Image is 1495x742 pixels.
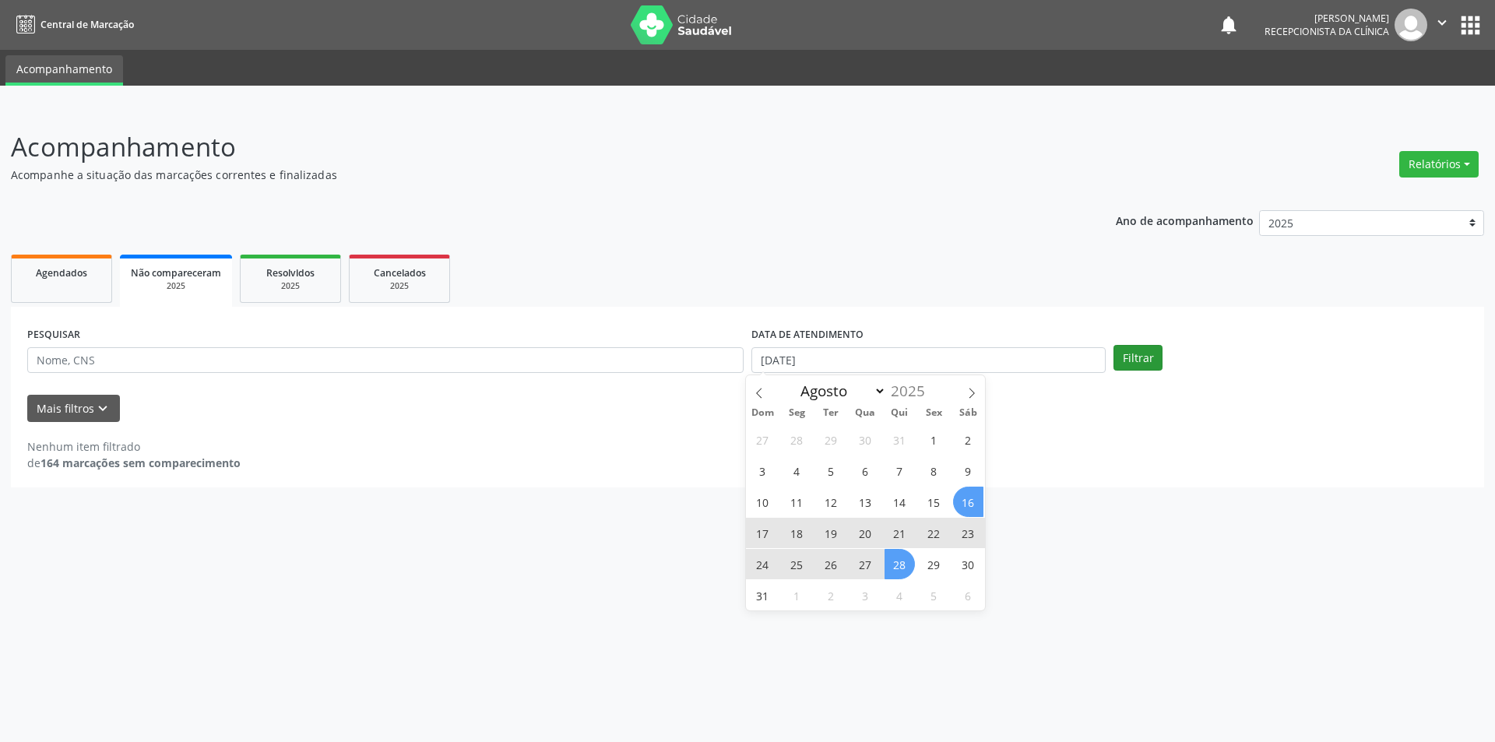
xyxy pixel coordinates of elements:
[885,580,915,610] span: Setembro 4, 2025
[919,549,949,579] span: Agosto 29, 2025
[374,266,426,280] span: Cancelados
[779,408,814,418] span: Seg
[919,455,949,486] span: Agosto 8, 2025
[919,487,949,517] span: Agosto 15, 2025
[1218,14,1240,36] button: notifications
[36,266,87,280] span: Agendados
[816,580,846,610] span: Setembro 2, 2025
[94,400,111,417] i: keyboard_arrow_down
[1265,12,1389,25] div: [PERSON_NAME]
[747,424,778,455] span: Julho 27, 2025
[747,580,778,610] span: Agosto 31, 2025
[1399,151,1479,178] button: Relatórios
[816,424,846,455] span: Julho 29, 2025
[951,408,985,418] span: Sáb
[850,549,881,579] span: Agosto 27, 2025
[916,408,951,418] span: Sex
[747,455,778,486] span: Agosto 3, 2025
[361,280,438,292] div: 2025
[953,487,983,517] span: Agosto 16, 2025
[27,323,80,347] label: PESQUISAR
[1113,345,1163,371] button: Filtrar
[747,487,778,517] span: Agosto 10, 2025
[252,280,329,292] div: 2025
[919,424,949,455] span: Agosto 1, 2025
[751,347,1106,374] input: Selecione um intervalo
[1457,12,1484,39] button: apps
[40,18,134,31] span: Central de Marcação
[850,580,881,610] span: Setembro 3, 2025
[746,408,780,418] span: Dom
[919,580,949,610] span: Setembro 5, 2025
[747,549,778,579] span: Agosto 24, 2025
[27,455,241,471] div: de
[1427,9,1457,41] button: 
[919,518,949,548] span: Agosto 22, 2025
[814,408,848,418] span: Ter
[131,266,221,280] span: Não compareceram
[782,518,812,548] span: Agosto 18, 2025
[850,487,881,517] span: Agosto 13, 2025
[131,280,221,292] div: 2025
[816,487,846,517] span: Agosto 12, 2025
[27,347,744,374] input: Nome, CNS
[953,580,983,610] span: Setembro 6, 2025
[816,518,846,548] span: Agosto 19, 2025
[816,455,846,486] span: Agosto 5, 2025
[747,518,778,548] span: Agosto 17, 2025
[885,549,915,579] span: Agosto 28, 2025
[11,12,134,37] a: Central de Marcação
[11,128,1042,167] p: Acompanhamento
[953,518,983,548] span: Agosto 23, 2025
[782,424,812,455] span: Julho 28, 2025
[885,455,915,486] span: Agosto 7, 2025
[5,55,123,86] a: Acompanhamento
[266,266,315,280] span: Resolvidos
[793,380,887,402] select: Month
[11,167,1042,183] p: Acompanhe a situação das marcações correntes e finalizadas
[1433,14,1451,31] i: 
[882,408,916,418] span: Qui
[27,395,120,422] button: Mais filtroskeyboard_arrow_down
[850,518,881,548] span: Agosto 20, 2025
[850,424,881,455] span: Julho 30, 2025
[782,580,812,610] span: Setembro 1, 2025
[1395,9,1427,41] img: img
[40,455,241,470] strong: 164 marcações sem comparecimento
[782,455,812,486] span: Agosto 4, 2025
[782,487,812,517] span: Agosto 11, 2025
[848,408,882,418] span: Qua
[850,455,881,486] span: Agosto 6, 2025
[953,424,983,455] span: Agosto 2, 2025
[27,438,241,455] div: Nenhum item filtrado
[816,549,846,579] span: Agosto 26, 2025
[953,455,983,486] span: Agosto 9, 2025
[885,518,915,548] span: Agosto 21, 2025
[953,549,983,579] span: Agosto 30, 2025
[885,487,915,517] span: Agosto 14, 2025
[885,424,915,455] span: Julho 31, 2025
[1265,25,1389,38] span: Recepcionista da clínica
[1116,210,1254,230] p: Ano de acompanhamento
[782,549,812,579] span: Agosto 25, 2025
[751,323,864,347] label: DATA DE ATENDIMENTO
